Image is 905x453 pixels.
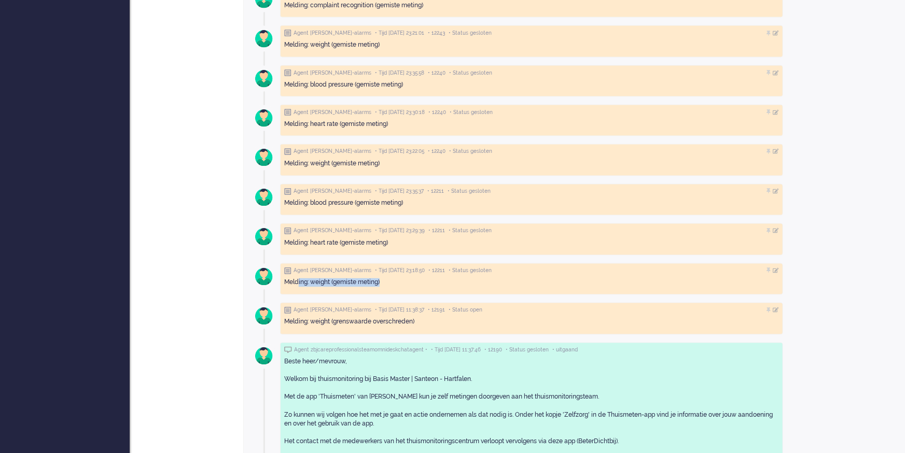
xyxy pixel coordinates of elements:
span: • Tijd [DATE] 11:37:46 [431,347,481,354]
img: avatar [251,26,277,52]
div: Melding: heart rate (gemiste meting) [284,239,779,248]
img: avatar [251,343,277,369]
span: • Tijd [DATE] 23:29:39 [375,228,425,235]
span: Agent [PERSON_NAME]-alarms [294,228,371,235]
img: avatar [251,145,277,171]
span: Agent [PERSON_NAME]-alarms [294,267,371,275]
span: • Status open [449,307,482,314]
span: • Tijd [DATE] 23:22:05 [375,148,424,155]
img: ic_note_grey.svg [284,228,291,235]
img: ic_note_grey.svg [284,148,291,155]
span: Agent [PERSON_NAME]-alarms [294,307,371,314]
span: • Status gesloten [450,109,493,116]
span: • Status gesloten [449,267,492,275]
span: • 12211 [428,228,445,235]
body: Rich Text Area. Press ALT-0 for help. [4,4,526,46]
span: • 12191 [428,307,445,314]
span: • Tijd [DATE] 23:30:18 [375,109,425,116]
img: ic_note_grey.svg [284,109,291,116]
span: • Tijd [DATE] 23:18:50 [375,267,425,275]
span: • Status gesloten [448,188,491,195]
span: Agent [PERSON_NAME]-alarms [294,109,371,116]
span: • uitgaand [552,347,578,354]
span: • 12211 [427,188,444,195]
span: • 12240 [428,148,445,155]
span: • 12211 [428,267,445,275]
div: Melding: weight (grenswaarde overschreden) [284,318,779,327]
img: ic_note_grey.svg [284,267,291,275]
img: ic_chat_grey.svg [284,347,292,353]
span: Agent [PERSON_NAME]-alarms [294,188,371,195]
img: avatar [251,303,277,329]
img: avatar [251,224,277,250]
img: avatar [251,66,277,92]
span: Agent [PERSON_NAME]-alarms [294,148,371,155]
img: ic_note_grey.svg [284,30,291,37]
span: Agent [PERSON_NAME]-alarms [294,69,371,77]
span: Agent [PERSON_NAME]-alarms [294,30,371,37]
img: avatar [251,185,277,210]
span: • Tijd [DATE] 11:38:37 [375,307,424,314]
img: avatar [251,264,277,290]
div: Melding: heart rate (gemiste meting) [284,120,779,129]
div: Melding: complaint recognition (gemiste meting) [284,1,779,10]
span: • Status gesloten [449,148,492,155]
img: ic_note_grey.svg [284,188,291,195]
img: avatar [251,105,277,131]
img: ic_note_grey.svg [284,69,291,77]
div: Melding: blood pressure (gemiste meting) [284,80,779,89]
span: • 12240 [428,69,445,77]
span: • 12240 [428,109,446,116]
span: • Status gesloten [449,69,492,77]
span: • Tijd [DATE] 23:21:01 [375,30,424,37]
span: Agent zbjcareprofessionalsteamomnideskchatagent • [294,347,427,354]
div: Melding: weight (gemiste meting) [284,160,779,168]
span: • 12190 [484,347,502,354]
div: Melding: weight (gemiste meting) [284,278,779,287]
span: • Status gesloten [449,228,492,235]
span: • 12243 [428,30,445,37]
div: Melding: blood pressure (gemiste meting) [284,199,779,208]
span: • Status gesloten [506,347,549,354]
span: • Tijd [DATE] 23:35:37 [375,188,424,195]
img: ic_note_grey.svg [284,307,291,314]
div: Melding: weight (gemiste meting) [284,40,779,49]
span: • Status gesloten [449,30,492,37]
span: • Tijd [DATE] 23:35:58 [375,69,424,77]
